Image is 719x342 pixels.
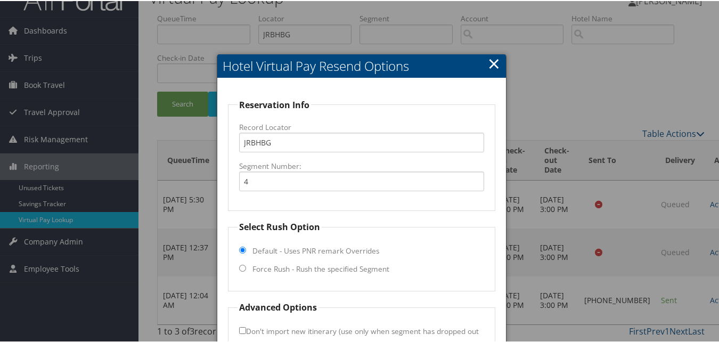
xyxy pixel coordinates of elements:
h2: Hotel Virtual Pay Resend Options [217,53,505,77]
a: Close [488,52,500,73]
input: Don't import new itinerary (use only when segment has dropped out of GDS) [239,326,246,333]
legend: Select Rush Option [238,219,322,232]
label: Record Locator [239,121,484,132]
label: Force Rush - Rush the specified Segment [252,263,389,273]
legend: Advanced Options [238,300,318,313]
label: Default - Uses PNR remark Overrides [252,245,379,255]
label: Segment Number: [239,160,484,170]
legend: Reservation Info [238,97,311,110]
